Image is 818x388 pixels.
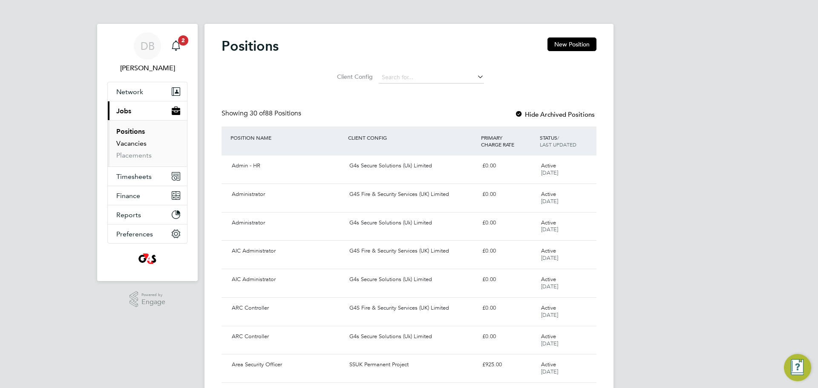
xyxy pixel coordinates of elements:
span: Active [541,190,556,198]
div: POSITION NAME [228,130,346,145]
div: Admin - HR [228,159,346,173]
button: Jobs [108,101,187,120]
span: [DATE] [541,198,558,205]
div: G4S Fire & Security Services (UK) Limited [346,187,478,201]
span: 2 [178,35,188,46]
input: Search for... [379,72,484,83]
span: 30 of [250,109,265,118]
div: G4s Secure Solutions (Uk) Limited [346,273,478,287]
label: Hide Archived Positions [515,110,595,118]
a: DB[PERSON_NAME] [107,32,187,73]
div: £0.00 [479,273,538,287]
span: Active [541,304,556,311]
span: [DATE] [541,226,558,233]
span: [DATE] [541,283,558,290]
div: PRIMARY CHARGE RATE [479,130,538,152]
div: Area Security Officer [228,358,346,372]
div: AIC Administrator [228,273,346,287]
div: Showing [222,109,303,118]
span: Active [541,276,556,283]
a: Placements [116,151,152,159]
a: 2 [167,32,184,60]
div: STATUS [538,130,596,152]
span: David Bringhurst [107,63,187,73]
div: £0.00 [479,187,538,201]
button: Finance [108,186,187,205]
nav: Main navigation [97,24,198,281]
div: £0.00 [479,159,538,173]
div: £0.00 [479,244,538,258]
div: Jobs [108,120,187,167]
span: Powered by [141,291,165,299]
a: Positions [116,127,145,135]
div: G4S Fire & Security Services (UK) Limited [346,301,478,315]
button: Reports [108,205,187,224]
div: G4s Secure Solutions (Uk) Limited [346,330,478,344]
h2: Positions [222,37,279,55]
button: Preferences [108,224,187,243]
div: £0.00 [479,216,538,230]
div: G4S Fire & Security Services (UK) Limited [346,244,478,258]
button: Timesheets [108,167,187,186]
span: [DATE] [541,254,558,262]
button: New Position [547,37,596,51]
span: / [557,134,559,141]
span: [DATE] [541,169,558,176]
img: g4sssuk-logo-retina.png [137,252,158,266]
span: Preferences [116,230,153,238]
span: Reports [116,211,141,219]
button: Engage Resource Center [784,354,811,381]
div: G4s Secure Solutions (Uk) Limited [346,216,478,230]
div: ARC Controller [228,330,346,344]
div: Administrator [228,216,346,230]
span: Finance [116,192,140,200]
div: CLIENT CONFIG [346,130,478,145]
a: Vacancies [116,139,147,147]
div: Administrator [228,187,346,201]
span: 88 Positions [250,109,301,118]
a: Go to home page [107,252,187,266]
span: Active [541,361,556,368]
div: SSUK Permanent Project [346,358,478,372]
span: [DATE] [541,340,558,347]
label: Client Config [334,73,373,80]
span: [DATE] [541,368,558,375]
span: [DATE] [541,311,558,319]
div: AIC Administrator [228,244,346,258]
span: Active [541,162,556,169]
span: Engage [141,299,165,306]
span: Network [116,88,143,96]
div: G4s Secure Solutions (Uk) Limited [346,159,478,173]
span: Jobs [116,107,131,115]
div: £925.00 [479,358,538,372]
span: Active [541,247,556,254]
span: Timesheets [116,172,152,181]
a: Powered byEngage [130,291,166,308]
div: £0.00 [479,330,538,344]
button: Network [108,82,187,101]
span: Active [541,219,556,226]
span: DB [141,40,155,52]
div: ARC Controller [228,301,346,315]
div: £0.00 [479,301,538,315]
span: Active [541,333,556,340]
span: LAST UPDATED [540,141,576,148]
